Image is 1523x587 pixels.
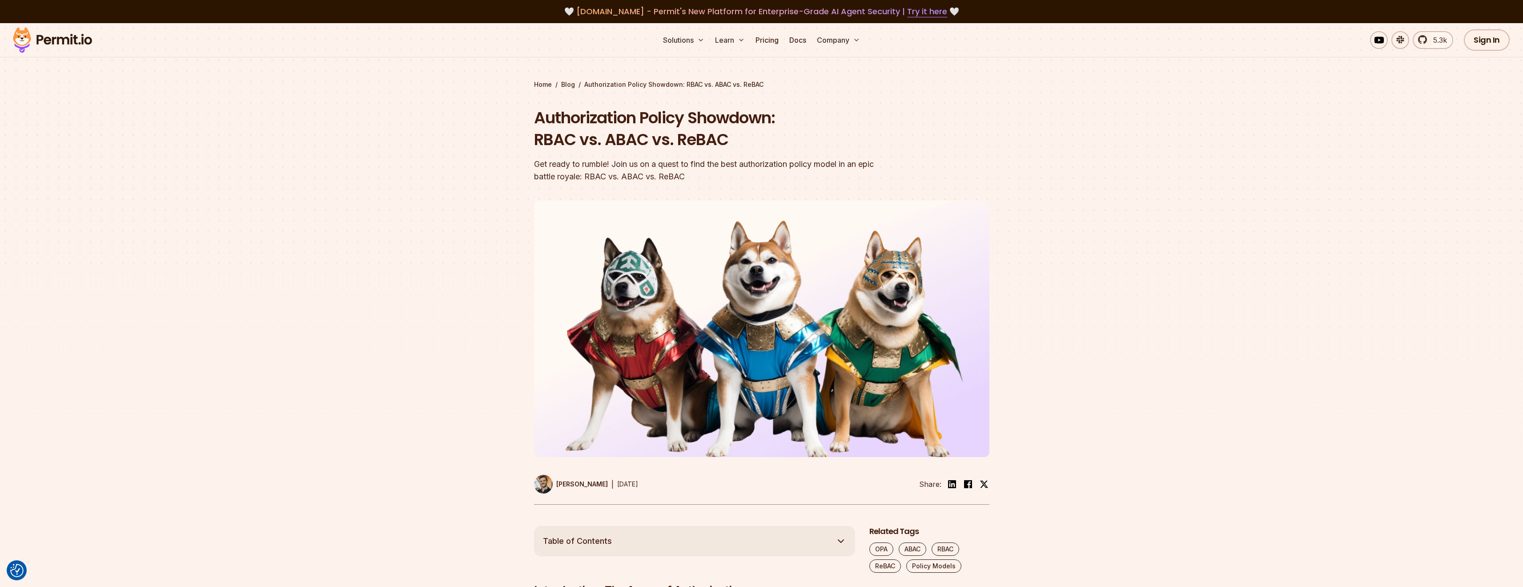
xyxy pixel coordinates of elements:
[10,564,24,577] img: Revisit consent button
[534,158,876,183] div: Get ready to rumble! Join us on a quest to find the best authorization policy model in an epic ba...
[10,564,24,577] button: Consent Preferences
[659,31,708,49] button: Solutions
[869,542,893,556] a: OPA
[9,25,96,55] img: Permit logo
[1464,29,1510,51] a: Sign In
[534,475,608,494] a: [PERSON_NAME]
[21,5,1502,18] div: 🤍 🤍
[534,107,876,151] h1: Authorization Policy Showdown: RBAC vs. ABAC vs. ReBAC
[980,480,989,489] img: twitter
[932,542,959,556] a: RBAC
[534,201,989,457] img: Authorization Policy Showdown: RBAC vs. ABAC vs. ReBAC
[752,31,782,49] a: Pricing
[711,31,748,49] button: Learn
[919,479,941,490] li: Share:
[534,80,552,89] a: Home
[556,480,608,489] p: [PERSON_NAME]
[869,559,901,573] a: ReBAC
[534,475,553,494] img: Daniel Bass
[1413,31,1453,49] a: 5.3k
[869,526,989,537] h2: Related Tags
[947,479,957,490] img: linkedin
[1428,35,1447,45] span: 5.3k
[963,479,973,490] img: facebook
[576,6,947,17] span: [DOMAIN_NAME] - Permit's New Platform for Enterprise-Grade AI Agent Security |
[899,542,926,556] a: ABAC
[906,559,961,573] a: Policy Models
[534,526,855,556] button: Table of Contents
[534,80,989,89] div: / /
[786,31,810,49] a: Docs
[907,6,947,17] a: Try it here
[611,479,614,490] div: |
[561,80,575,89] a: Blog
[813,31,864,49] button: Company
[617,480,638,488] time: [DATE]
[543,535,612,547] span: Table of Contents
